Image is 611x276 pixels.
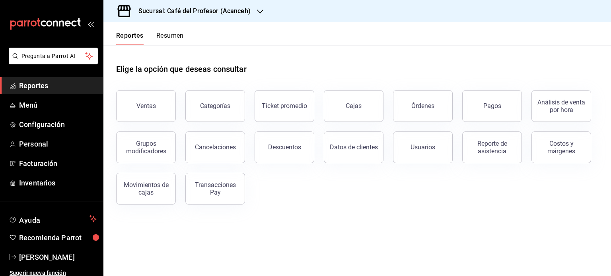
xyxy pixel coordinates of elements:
button: Ventas [116,90,176,122]
div: Grupos modificadores [121,140,171,155]
button: open_drawer_menu [88,21,94,27]
div: Ticket promedio [262,102,307,110]
button: Transacciones Pay [185,173,245,205]
div: Ventas [136,102,156,110]
h1: Elige la opción que deseas consultar [116,63,247,75]
button: Reporte de asistencia [462,131,522,163]
span: Pregunta a Parrot AI [21,52,86,60]
button: Reportes [116,32,144,45]
button: Costos y márgenes [531,131,591,163]
div: Descuentos [268,143,301,151]
span: Recomienda Parrot [19,232,97,243]
div: Cancelaciones [195,143,236,151]
a: Cajas [324,90,383,122]
button: Cancelaciones [185,131,245,163]
div: Costos y márgenes [537,140,586,155]
button: Usuarios [393,131,453,163]
span: Menú [19,100,97,110]
div: Cajas [346,101,362,111]
button: Datos de clientes [324,131,383,163]
div: Categorías [200,102,230,110]
div: navigation tabs [116,32,184,45]
button: Resumen [156,32,184,45]
div: Movimientos de cajas [121,181,171,196]
button: Pregunta a Parrot AI [9,48,98,64]
div: Usuarios [411,143,435,151]
div: Análisis de venta por hora [537,98,586,114]
div: Órdenes [411,102,434,110]
span: Facturación [19,158,97,169]
a: Pregunta a Parrot AI [6,58,98,66]
button: Descuentos [255,131,314,163]
span: Ayuda [19,214,86,224]
span: Personal [19,139,97,149]
button: Categorías [185,90,245,122]
button: Ticket promedio [255,90,314,122]
span: Configuración [19,119,97,130]
button: Grupos modificadores [116,131,176,163]
div: Transacciones Pay [191,181,240,196]
span: Reportes [19,80,97,91]
h3: Sucursal: Café del Profesor (Acanceh) [132,6,251,16]
div: Reporte de asistencia [467,140,517,155]
span: Inventarios [19,178,97,188]
span: [PERSON_NAME] [19,252,97,262]
button: Análisis de venta por hora [531,90,591,122]
button: Órdenes [393,90,453,122]
div: Pagos [483,102,501,110]
button: Pagos [462,90,522,122]
div: Datos de clientes [330,143,378,151]
button: Movimientos de cajas [116,173,176,205]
